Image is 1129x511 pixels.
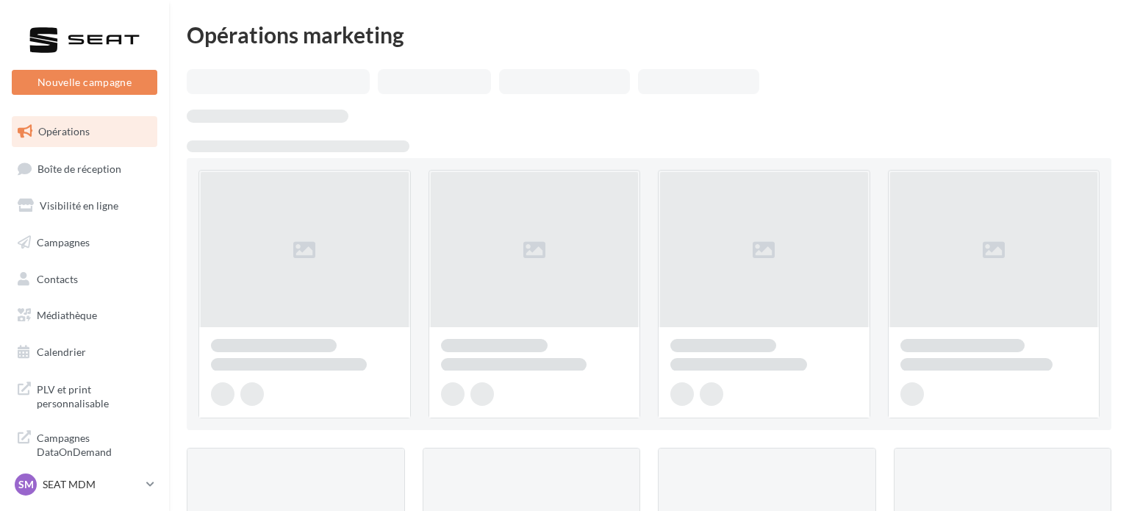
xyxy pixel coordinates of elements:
p: SEAT MDM [43,477,140,492]
span: Calendrier [37,346,86,358]
a: Médiathèque [9,300,160,331]
a: Opérations [9,116,160,147]
a: Campagnes [9,227,160,258]
span: SM [18,477,34,492]
a: Campagnes DataOnDemand [9,422,160,465]
span: Campagnes [37,236,90,249]
span: Visibilité en ligne [40,199,118,212]
button: Nouvelle campagne [12,70,157,95]
span: Opérations [38,125,90,137]
span: Contacts [37,272,78,285]
a: Boîte de réception [9,153,160,185]
span: Médiathèque [37,309,97,321]
span: Campagnes DataOnDemand [37,428,151,460]
a: SM SEAT MDM [12,471,157,499]
a: Visibilité en ligne [9,190,160,221]
a: Contacts [9,264,160,295]
a: PLV et print personnalisable [9,374,160,417]
span: PLV et print personnalisable [37,379,151,411]
div: Opérations marketing [187,24,1111,46]
span: Boîte de réception [37,162,121,174]
a: Calendrier [9,337,160,368]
